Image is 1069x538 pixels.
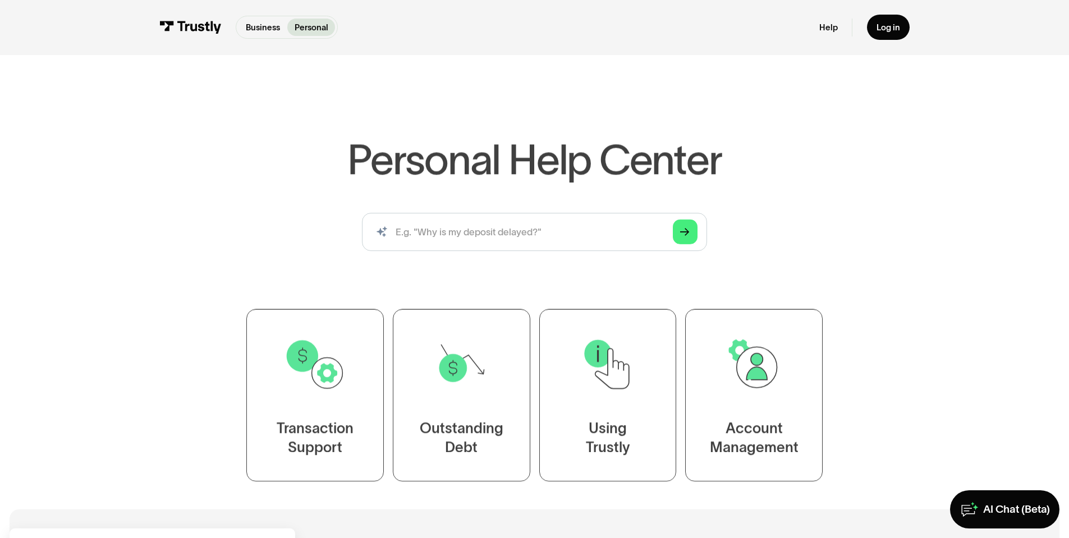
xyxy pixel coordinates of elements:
[867,15,910,40] a: Log in
[246,21,280,34] p: Business
[159,21,221,34] img: Trustly Logo
[983,503,1050,517] div: AI Chat (Beta)
[950,490,1059,528] a: AI Chat (Beta)
[295,21,328,34] p: Personal
[238,19,287,36] a: Business
[877,22,900,33] div: Log in
[710,420,799,458] div: Account Management
[277,420,354,458] div: Transaction Support
[585,420,630,458] div: Using Trustly
[347,139,721,180] h1: Personal Help Center
[819,22,838,33] a: Help
[246,309,384,482] a: TransactionSupport
[362,213,707,251] input: search
[287,19,335,36] a: Personal
[420,420,503,458] div: Outstanding Debt
[539,309,677,482] a: UsingTrustly
[362,213,707,251] form: Search
[685,309,823,482] a: AccountManagement
[393,309,530,482] a: OutstandingDebt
